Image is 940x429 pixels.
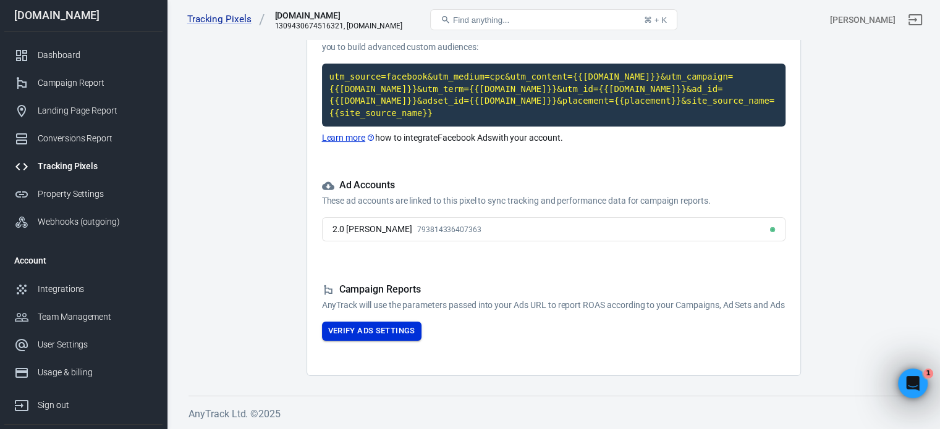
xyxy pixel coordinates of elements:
[430,9,677,30] button: Find anything...⌘ + K
[187,13,265,26] a: Tracking Pixels
[900,5,930,35] a: Sign out
[38,132,153,145] div: Conversions Report
[38,188,153,201] div: Property Settings
[4,152,163,180] a: Tracking Pixels
[4,97,163,125] a: Landing Page Report
[830,14,896,27] div: Account id: C21CTY1k
[38,49,153,62] div: Dashboard
[322,299,785,312] p: AnyTrack will use the parameters passed into your Ads URL to report ROAS according to your Campai...
[38,77,153,90] div: Campaign Report
[4,359,163,386] a: Usage & billing
[4,246,163,275] li: Account
[322,179,785,192] h5: Ad Accounts
[4,275,163,303] a: Integrations
[38,310,153,323] div: Team Management
[322,194,785,207] p: These ad accounts are linked to this pixel to sync tracking and performance data for campaign rep...
[4,331,163,359] a: User Settings
[38,215,153,228] div: Webhooks (outgoing)
[38,338,153,351] div: User Settings
[322,283,785,296] h5: Campaign Reports
[4,10,163,21] div: [DOMAIN_NAME]
[4,303,163,331] a: Team Management
[38,283,153,296] div: Integrations
[644,15,667,25] div: ⌘ + K
[4,208,163,236] a: Webhooks (outgoing)
[188,406,918,422] h6: AnyTrack Ltd. © 2025
[4,41,163,69] a: Dashboard
[4,386,163,419] a: Sign out
[38,366,153,379] div: Usage & billing
[417,225,481,234] span: 793814336407363
[332,223,412,236] div: 2.0 [PERSON_NAME]
[38,104,153,117] div: Landing Page Report
[4,69,163,97] a: Campaign Report
[322,322,421,341] button: Verify Ads Settings
[453,15,509,25] span: Find anything...
[322,64,785,127] code: Click to copy
[38,399,153,412] div: Sign out
[322,131,376,144] a: Learn more
[4,125,163,152] a: Conversions Report
[274,9,398,22] div: taniatheherbalist.com
[923,369,933,378] span: 1
[4,180,163,208] a: Property Settings
[898,369,928,398] iframe: Intercom live chat
[322,28,785,54] p: The recommended UTM Tracking Template should be added to your ads in order to improve your report...
[274,22,402,30] div: 1309430674516321, taniatheherbalist.com
[38,160,153,173] div: Tracking Pixels
[322,131,785,144] p: how to integrate Facebook Ads with your account.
